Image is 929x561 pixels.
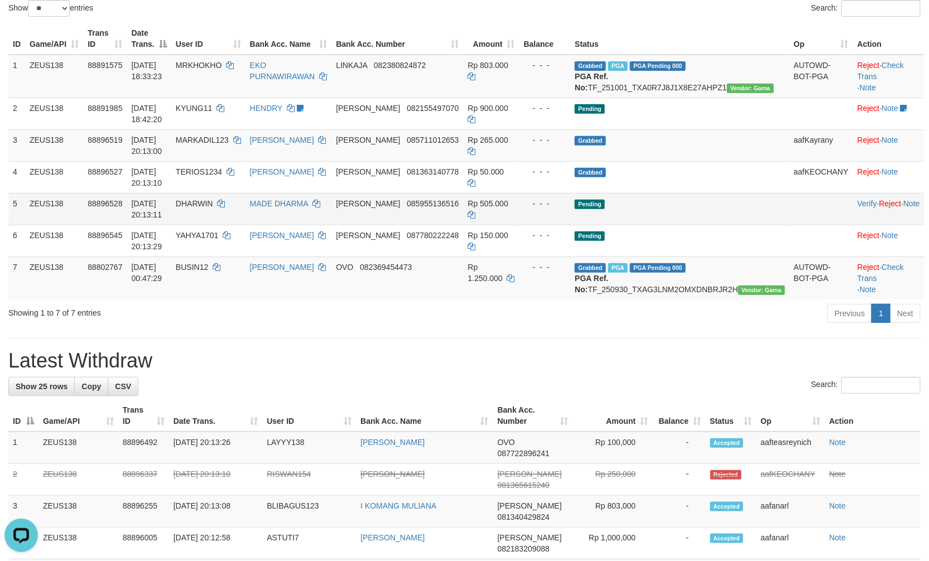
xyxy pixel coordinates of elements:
span: 88891575 [88,61,122,70]
span: Copy 082155497070 to clipboard [407,104,459,113]
span: Grabbed [575,61,606,71]
a: Note [829,501,846,510]
td: 5 [8,193,25,225]
a: Note [829,438,846,447]
span: Pending [575,231,605,241]
td: aafKEOCHANY [756,464,825,496]
td: 1 [8,432,38,464]
span: LINKAJA [336,61,367,70]
span: Copy 081363140778 to clipboard [407,167,459,176]
span: PGA Pending [630,61,686,71]
a: Note [829,533,846,542]
td: 88896255 [118,496,169,528]
td: TF_250930_TXAG3LNM2OMXDNBRJR2H [570,257,789,299]
span: Rp 150.000 [468,231,508,240]
span: YAHYA1701 [176,231,219,240]
td: aafKayrany [790,129,853,161]
td: 88896337 [118,464,169,496]
td: · · [853,257,925,299]
span: [PERSON_NAME] [336,136,400,144]
th: Bank Acc. Name: activate to sort column ascending [356,400,493,432]
div: - - - [524,230,566,241]
span: [DATE] 20:13:00 [132,136,162,156]
td: ZEUS138 [38,496,118,528]
a: Reject [858,61,880,70]
td: 7 [8,257,25,299]
button: Open LiveChat chat widget [4,4,38,38]
td: aafanarl [756,528,825,559]
td: 88896492 [118,432,169,464]
a: Next [890,304,921,323]
span: Show 25 rows [16,382,68,391]
span: [PERSON_NAME] [336,231,400,240]
div: - - - [524,198,566,209]
td: 1 [8,55,25,98]
td: ZEUS138 [38,432,118,464]
b: PGA Ref. No: [575,274,608,294]
span: Rp 803.000 [468,61,508,70]
span: [DATE] 20:13:29 [132,231,162,251]
span: [DATE] 20:13:11 [132,199,162,219]
a: Show 25 rows [8,377,75,396]
td: aafteasreynich [756,432,825,464]
span: [DATE] 00:47:29 [132,263,162,283]
th: Bank Acc. Number: activate to sort column ascending [493,400,573,432]
th: Date Trans.: activate to sort column ascending [169,400,263,432]
a: Note [882,104,898,113]
td: Rp 1,000,000 [573,528,653,559]
td: [DATE] 20:13:26 [169,432,263,464]
a: Note [860,285,877,294]
a: Verify [858,199,877,208]
td: [DATE] 20:13:10 [169,464,263,496]
span: Copy 087780222248 to clipboard [407,231,459,240]
td: Rp 803,000 [573,496,653,528]
a: Reject [858,167,880,176]
a: [PERSON_NAME] [250,231,314,240]
span: [DATE] 18:33:23 [132,61,162,81]
span: 88896519 [88,136,122,144]
div: - - - [524,134,566,146]
div: Showing 1 to 7 of 7 entries [8,303,379,318]
span: [PERSON_NAME] [498,533,562,542]
a: Note [882,167,898,176]
td: aafKEOCHANY [790,161,853,193]
th: Balance [519,23,571,55]
span: 88896527 [88,167,122,176]
a: Check Trans [858,61,904,81]
td: [DATE] 20:12:58 [169,528,263,559]
th: ID: activate to sort column descending [8,400,38,432]
span: 88802767 [88,263,122,272]
td: ZEUS138 [25,193,83,225]
a: Reject [858,136,880,144]
a: [PERSON_NAME] [250,167,314,176]
a: Reject [858,104,880,113]
span: [PERSON_NAME] [336,104,400,113]
span: Copy 082380824872 to clipboard [374,61,426,70]
td: [DATE] 20:13:08 [169,496,263,528]
td: - [653,496,706,528]
a: [PERSON_NAME] [360,438,425,447]
th: Status [570,23,789,55]
span: MARKADIL123 [176,136,229,144]
span: Pending [575,104,605,114]
a: [PERSON_NAME] [250,136,314,144]
span: Copy 082369454473 to clipboard [360,263,412,272]
td: BLIBAGUS123 [262,496,356,528]
a: Reject [858,263,880,272]
span: Accepted [710,438,744,448]
span: Accepted [710,502,744,511]
span: Rp 900.000 [468,104,508,113]
div: - - - [524,166,566,177]
th: Game/API: activate to sort column ascending [38,400,118,432]
th: Amount: activate to sort column ascending [573,400,653,432]
span: Grabbed [575,263,606,273]
span: Copy 081365615240 to clipboard [498,481,550,490]
td: ZEUS138 [25,161,83,193]
span: Copy 082183209088 to clipboard [498,544,550,553]
span: TERIOS1234 [176,167,222,176]
th: Balance: activate to sort column ascending [653,400,706,432]
span: Marked by aafsreyleap [608,263,628,273]
a: Copy [74,377,108,396]
td: ZEUS138 [25,257,83,299]
span: KYUNG11 [176,104,212,113]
